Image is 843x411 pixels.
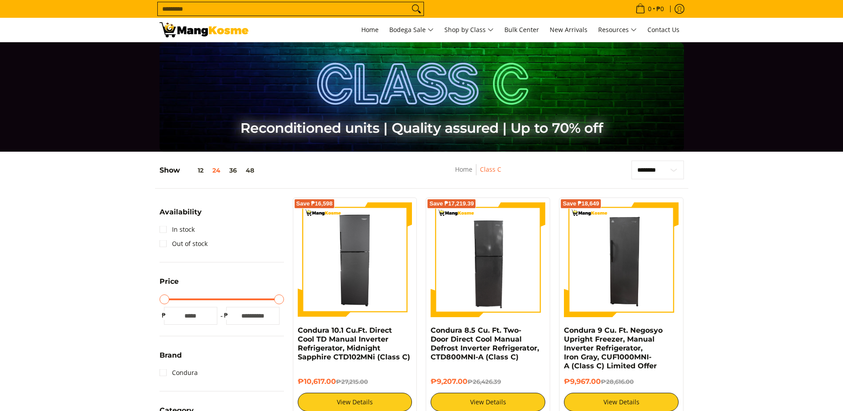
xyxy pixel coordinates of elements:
button: 36 [225,167,241,174]
h6: ₱10,617.00 [298,377,412,386]
span: New Arrivals [550,25,587,34]
nav: Main Menu [257,18,684,42]
img: Condura 10.1 Cu.Ft. Direct Cool TD Manual Inverter Refrigerator, Midnight Sapphire CTD102MNi (Cla... [298,202,412,317]
a: Out of stock [160,237,208,251]
a: Home [357,18,383,42]
del: ₱28,616.00 [601,378,634,385]
button: 24 [208,167,225,174]
img: Condura 9 Cu. Ft. Negosyo Upright Freezer, Manual Inverter Refrigerator, Iron Gray, CUF1000MNI-A ... [564,202,679,317]
span: Bodega Sale [389,24,434,36]
button: Search [409,2,423,16]
span: • [633,4,667,14]
span: ₱ [160,311,168,320]
span: Save ₱17,219.39 [429,201,474,206]
span: Bulk Center [504,25,539,34]
summary: Open [160,278,179,292]
span: Resources [598,24,637,36]
a: Bulk Center [500,18,543,42]
a: Home [455,165,472,173]
span: Shop by Class [444,24,494,36]
span: Availability [160,209,202,216]
img: Class C Home &amp; Business Appliances: Up to 70% Off l Mang Kosme [160,22,248,37]
a: Contact Us [643,18,684,42]
span: Contact Us [647,25,679,34]
del: ₱27,215.00 [336,378,368,385]
span: ₱ [222,311,231,320]
summary: Open [160,352,182,366]
summary: Open [160,209,202,222]
button: 48 [241,167,259,174]
a: Condura [160,366,198,380]
span: Save ₱18,649 [563,201,599,206]
a: Condura 9 Cu. Ft. Negosyo Upright Freezer, Manual Inverter Refrigerator, Iron Gray, CUF1000MNI-A ... [564,326,663,370]
span: Brand [160,352,182,359]
a: Shop by Class [440,18,498,42]
span: 0 [647,6,653,12]
span: Price [160,278,179,285]
span: ₱0 [655,6,665,12]
span: Home [361,25,379,34]
a: In stock [160,222,195,237]
nav: Breadcrumbs [400,164,556,184]
a: Condura 8.5 Cu. Ft. Two-Door Direct Cool Manual Defrost Inverter Refrigerator, CTD800MNI-A (Class C) [431,326,539,361]
img: Condura 8.5 Cu. Ft. Two-Door Direct Cool Manual Defrost Inverter Refrigerator, CTD800MNI-A (Class C) [431,202,545,317]
del: ₱26,426.39 [467,378,501,385]
button: 12 [180,167,208,174]
a: Class C [480,165,501,173]
h6: ₱9,207.00 [431,377,545,386]
a: Bodega Sale [385,18,438,42]
a: New Arrivals [545,18,592,42]
span: Save ₱16,598 [296,201,333,206]
h5: Show [160,166,259,175]
h6: ₱9,967.00 [564,377,679,386]
a: Condura 10.1 Cu.Ft. Direct Cool TD Manual Inverter Refrigerator, Midnight Sapphire CTD102MNi (Cla... [298,326,410,361]
a: Resources [594,18,641,42]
